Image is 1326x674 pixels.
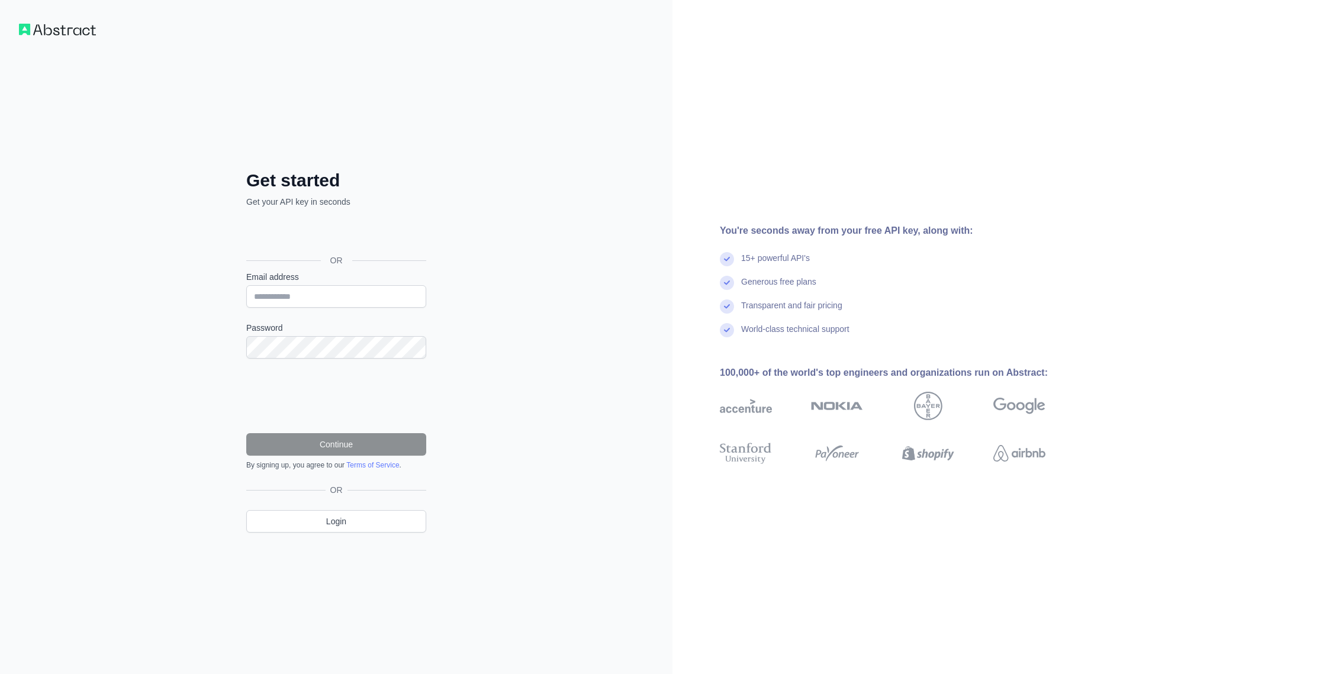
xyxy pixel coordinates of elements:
[902,440,954,466] img: shopify
[741,276,816,299] div: Generous free plans
[720,392,772,420] img: accenture
[720,440,772,466] img: stanford university
[720,323,734,337] img: check mark
[321,254,352,266] span: OR
[993,392,1045,420] img: google
[720,224,1083,238] div: You're seconds away from your free API key, along with:
[741,299,842,323] div: Transparent and fair pricing
[246,373,426,419] iframe: reCAPTCHA
[346,461,399,469] a: Terms of Service
[246,322,426,334] label: Password
[246,221,424,247] div: Über Google anmelden. Wird in neuem Tab geöffnet.
[246,170,426,191] h2: Get started
[811,440,863,466] img: payoneer
[720,252,734,266] img: check mark
[246,271,426,283] label: Email address
[246,433,426,456] button: Continue
[720,299,734,314] img: check mark
[720,276,734,290] img: check mark
[720,366,1083,380] div: 100,000+ of the world's top engineers and organizations run on Abstract:
[993,440,1045,466] img: airbnb
[914,392,942,420] img: bayer
[19,24,96,36] img: Workflow
[326,484,347,496] span: OR
[246,510,426,533] a: Login
[811,392,863,420] img: nokia
[741,252,810,276] div: 15+ powerful API's
[246,196,426,208] p: Get your API key in seconds
[246,460,426,470] div: By signing up, you agree to our .
[741,323,849,347] div: World-class technical support
[240,221,430,247] iframe: Schaltfläche „Über Google anmelden“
